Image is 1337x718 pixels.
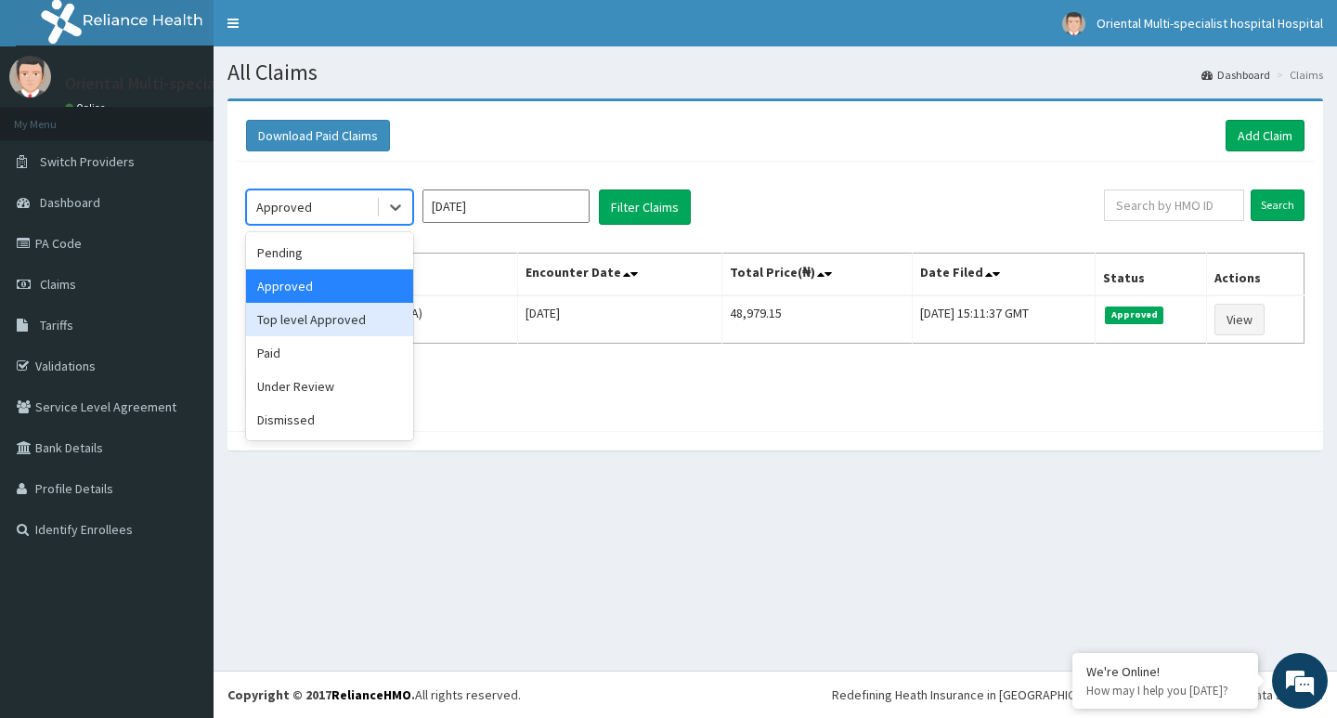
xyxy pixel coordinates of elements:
th: Encounter Date [517,254,722,296]
a: Add Claim [1226,120,1305,151]
th: Actions [1207,254,1305,296]
span: Claims [40,276,76,293]
p: Oriental Multi-specialist hospital Hospital [65,75,367,92]
button: Download Paid Claims [246,120,390,151]
input: Search [1251,189,1305,221]
span: Dashboard [40,194,100,211]
div: Redefining Heath Insurance in [GEOGRAPHIC_DATA] using Telemedicine and Data Science! [832,685,1323,704]
th: Date Filed [913,254,1096,296]
div: Approved [256,198,312,216]
div: Pending [246,236,413,269]
div: Dismissed [246,403,413,437]
img: User Image [1062,12,1085,35]
span: Approved [1105,307,1163,323]
div: Chat with us now [97,104,312,128]
p: How may I help you today? [1086,683,1244,698]
a: View [1214,304,1265,335]
span: Switch Providers [40,153,135,170]
div: Under Review [246,370,413,403]
span: Tariffs [40,317,73,333]
textarea: Type your message and hit 'Enter' [9,507,354,572]
div: Top level Approved [246,303,413,336]
a: Online [65,101,110,114]
div: Paid [246,336,413,370]
input: Search by HMO ID [1104,189,1244,221]
td: [DATE] 15:11:37 GMT [913,295,1096,344]
td: [DATE] [517,295,722,344]
img: d_794563401_company_1708531726252_794563401 [34,93,75,139]
footer: All rights reserved. [214,671,1337,718]
th: Status [1096,254,1207,296]
input: Select Month and Year [422,189,590,223]
td: 48,979.15 [722,295,913,344]
a: Dashboard [1201,67,1270,83]
li: Claims [1272,67,1323,83]
img: User Image [9,56,51,98]
div: Minimize live chat window [305,9,349,54]
button: Filter Claims [599,189,691,225]
div: Approved [246,269,413,303]
div: We're Online! [1086,663,1244,680]
span: Oriental Multi-specialist hospital Hospital [1097,15,1323,32]
span: We're online! [108,234,256,422]
strong: Copyright © 2017 . [227,686,415,703]
th: Total Price(₦) [722,254,913,296]
h1: All Claims [227,60,1323,85]
a: RelianceHMO [331,686,411,703]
